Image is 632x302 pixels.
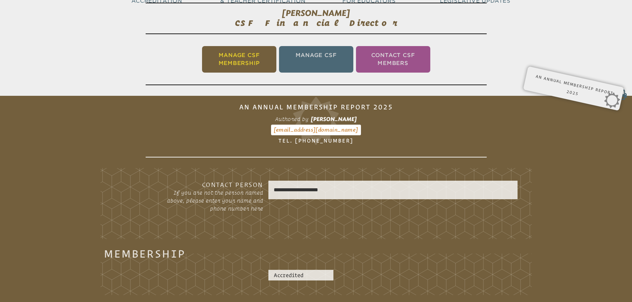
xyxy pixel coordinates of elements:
[202,46,276,73] li: Manage CSF Membership
[279,46,353,73] li: Manage CSF
[146,98,487,157] h1: An Annual Membership Report 2025
[104,250,186,258] legend: Membership
[235,18,397,28] span: CSF Financial Director
[356,46,430,73] li: Contact CSF Members
[274,271,328,279] p: Accredited
[157,181,263,189] h3: Contact Person
[157,189,263,212] p: If you are not the person named above, please enter your name and phone number here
